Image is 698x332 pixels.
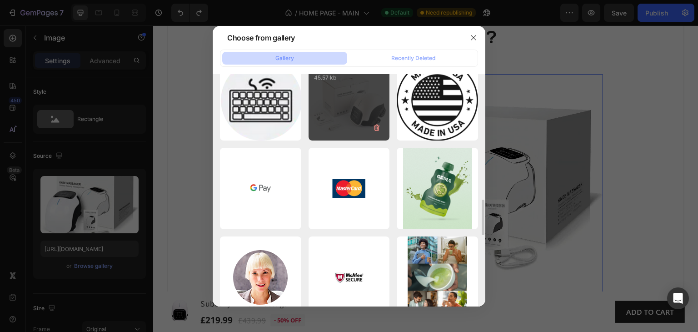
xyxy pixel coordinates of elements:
[95,191,121,216] img: gempages_472890283084743884-b9b7a727-ff21-4d0b-bca9-c36a2921d818.png
[95,107,119,131] img: gempages_472890283084743884-d7bce427-81ec-420e-8707-b529f1d4eb1e.webp
[332,179,365,198] img: image
[46,272,152,285] h1: Sublisify™ Knee Massager
[127,108,208,130] p: Sublisify™ Knee Massager
[46,288,80,302] div: £219.99
[351,52,476,65] button: Recently Deleted
[223,49,450,276] img: gempages_472890283084743884-678d9bf3-e2e5-4b6e-a53c-ebad1563ebb5.jpg
[314,73,384,82] p: 45.57 kb
[227,32,295,43] div: Choose from gallery
[397,60,478,141] img: image
[95,151,115,171] img: gempages_472890283084743884-331854ed-1686-4675-8657-316825af417a.webp
[84,288,114,302] div: £439.99
[403,148,472,229] img: image
[234,36,254,44] div: Image
[117,289,152,302] pre: - 50% off
[275,54,294,62] div: Gallery
[667,287,689,309] div: Open Intercom Messenger
[473,281,521,292] div: ADD TO CART
[220,60,301,141] img: image
[129,198,206,209] p: USB-C Charging Cable
[408,236,467,318] img: image
[462,276,532,297] button: ADD TO CART
[233,250,288,304] img: image
[244,179,277,198] img: image
[91,0,454,23] h2: Whats Included ?
[123,150,208,172] p: User Manual & Quick-Start Guide
[391,54,435,62] div: Recently Deleted
[332,267,365,287] img: image
[222,52,347,65] button: Gallery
